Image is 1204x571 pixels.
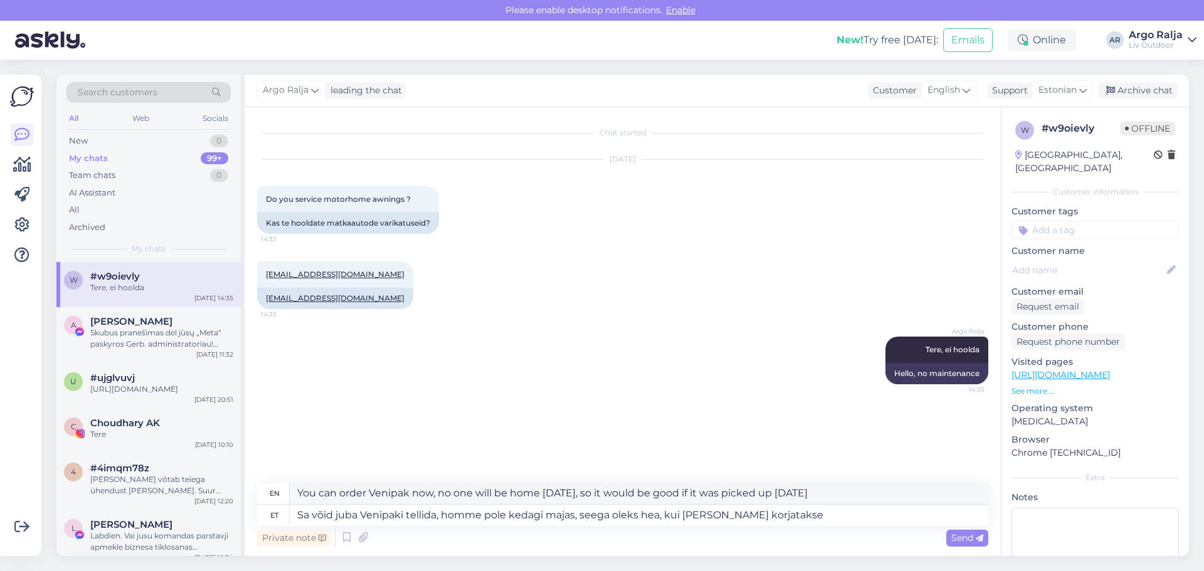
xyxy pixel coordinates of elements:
button: Emails [943,28,993,52]
p: Customer email [1011,285,1179,298]
img: Askly Logo [10,85,34,108]
span: u [70,377,77,386]
span: Lev Fainveits [90,519,172,530]
div: Customer information [1011,186,1179,197]
span: Argo Ralja [263,83,309,97]
div: All [69,204,80,216]
span: 4 [71,467,76,476]
div: Kas te hooldate matkaautode varikatuseid? [257,212,439,234]
div: Extra [1011,472,1179,483]
div: Chat started [257,127,988,139]
div: [PERSON_NAME] võtab teiega ühendust [PERSON_NAME]. Suur tänu ja kena päeva jätku! [90,474,233,496]
span: Estonian [1038,83,1077,97]
div: Archive chat [1099,82,1178,99]
span: #w9oievly [90,271,140,282]
textarea: Sa võid juba Venipaki tellida, homme pole kedagi majas, seega oleks hea, kui [PERSON_NAME] korjat... [290,505,988,526]
div: Customer [868,84,917,97]
span: Offline [1120,122,1175,135]
div: [DATE] 14:35 [194,293,233,303]
a: [URL][DOMAIN_NAME] [1011,369,1110,380]
div: AI Assistant [69,187,115,199]
div: Hello, no maintenance [885,363,988,384]
p: See more ... [1011,385,1179,397]
span: Tere, ei hoolda [926,345,980,354]
p: Browser [1011,433,1179,446]
div: Online [1008,29,1076,51]
div: [GEOGRAPHIC_DATA], [GEOGRAPHIC_DATA] [1015,149,1154,175]
div: Labdien. Vai jusu komandas parstavji apmekle biznesa tiklosanas pasakumus [GEOGRAPHIC_DATA]? Vai ... [90,530,233,553]
div: 99+ [201,152,228,165]
div: Tere, ei hoolda [90,282,233,293]
div: New [69,135,88,147]
span: #4imqm78z [90,463,149,474]
div: [DATE] 20:51 [194,395,233,404]
div: Web [130,110,152,127]
textarea: You can order Venipak now, no one will be home [DATE], so it would be good if it was picked up [D... [290,483,988,504]
p: Chrome [TECHNICAL_ID] [1011,446,1179,459]
div: Argo Ralja [1129,30,1183,40]
div: Support [987,84,1028,97]
div: [DATE] 11:32 [196,350,233,359]
span: Do you service motorhome awnings ? [266,194,411,204]
span: Choudhary AK [90,417,160,429]
p: [MEDICAL_DATA] [1011,415,1179,428]
div: All [66,110,81,127]
div: Team chats [69,169,115,182]
div: Liv Outdoor [1129,40,1183,50]
div: [DATE] 10:10 [195,440,233,449]
p: Notes [1011,491,1179,504]
p: Customer phone [1011,320,1179,333]
input: Add name [1012,263,1164,277]
div: Skubus pranešimas dėl jūsų „Meta“ paskyros Gerb. administratoriau! Nusprendėme visam laikui ištri... [90,327,233,350]
span: Send [951,532,983,543]
div: Private note [257,530,331,547]
span: Enable [662,4,699,16]
span: L [71,523,76,533]
p: Customer tags [1011,205,1179,218]
div: en [270,483,280,504]
span: C [71,422,77,431]
div: Try free [DATE]: [837,33,938,48]
div: Request phone number [1011,333,1125,350]
span: A [71,320,77,330]
div: [DATE] 19:34 [194,553,233,562]
input: Add a tag [1011,221,1179,239]
p: Operating system [1011,402,1179,415]
p: Visited pages [1011,355,1179,369]
div: My chats [69,152,108,165]
div: leading the chat [325,84,402,97]
a: [EMAIL_ADDRESS][DOMAIN_NAME] [266,293,404,303]
span: 14:35 [937,385,985,394]
span: English [927,83,960,97]
div: 0 [210,169,228,182]
div: [DATE] 12:20 [194,496,233,506]
div: AR [1106,31,1124,49]
a: [EMAIL_ADDRESS][DOMAIN_NAME] [266,270,404,279]
div: Tere [90,429,233,440]
div: [URL][DOMAIN_NAME] [90,384,233,395]
div: # w9oievly [1042,121,1120,136]
div: et [270,505,278,526]
a: Argo RaljaLiv Outdoor [1129,30,1196,50]
span: Antonella Capone [90,316,172,327]
div: [DATE] [257,154,988,165]
div: Socials [200,110,231,127]
div: Request email [1011,298,1084,315]
span: w [70,275,78,285]
span: #ujglvuvj [90,372,135,384]
div: 0 [210,135,228,147]
span: My chats [132,243,166,254]
span: 14:33 [261,234,308,244]
span: 14:35 [261,310,308,319]
span: w [1021,125,1029,135]
div: Archived [69,221,105,234]
span: Search customers [78,86,157,99]
p: Customer name [1011,244,1179,258]
b: New! [837,34,863,46]
span: Argo Ralja [937,327,985,336]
